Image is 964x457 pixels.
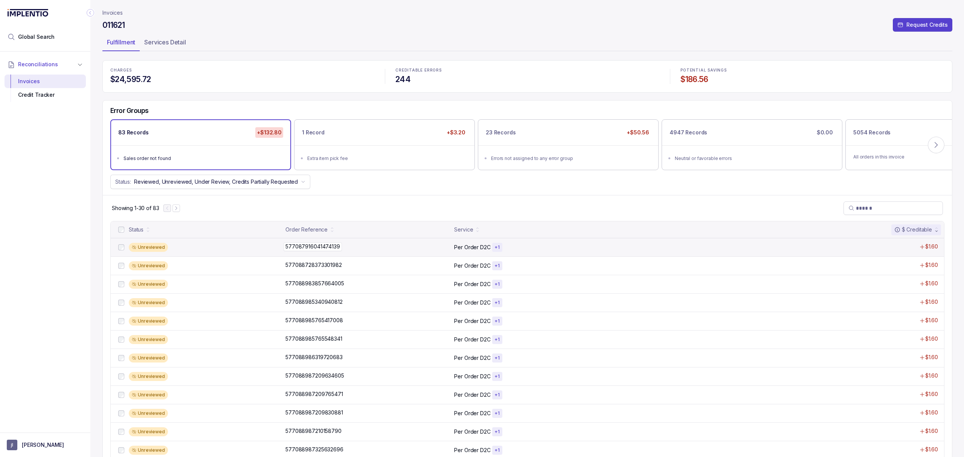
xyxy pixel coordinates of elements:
div: Status [129,226,143,233]
div: Reconciliations [5,73,86,104]
button: Request Credits [893,18,952,32]
p: Per Order D2C [454,410,490,417]
ul: Tab Group [102,36,952,51]
input: checkbox-checkbox [118,355,124,361]
p: 577088985765417008 [285,317,343,324]
p: Per Order D2C [454,280,490,288]
p: Per Order D2C [454,354,490,362]
p: + 1 [494,263,500,269]
p: + 1 [494,300,500,306]
div: Errors not assigned to any error group [491,155,650,162]
p: 577088987325632696 [285,446,343,453]
p: + 1 [494,392,500,398]
p: Fulfillment [107,38,135,47]
div: Unreviewed [129,261,168,270]
span: Global Search [18,33,55,41]
p: $1.60 [925,353,938,361]
p: 577088983857664005 [285,280,344,287]
div: Order Reference [285,226,328,233]
div: Unreviewed [129,280,168,289]
p: 23 Records [486,129,516,136]
a: Invoices [102,9,123,17]
p: 1 Record [302,129,325,136]
p: Per Order D2C [454,262,490,270]
p: $1.60 [925,280,938,287]
p: 577088985765548341 [285,335,342,343]
p: Per Order D2C [454,373,490,380]
div: Neutral or favorable errors [675,155,834,162]
h5: Error Groups [110,107,149,115]
div: Unreviewed [129,353,168,363]
p: $1.60 [925,427,938,435]
p: 83 Records [118,129,149,136]
div: Extra item pick fee [307,155,466,162]
input: checkbox-checkbox [118,318,124,324]
div: Remaining page entries [112,204,159,212]
div: $ Creditable [894,226,932,233]
h4: $186.56 [680,74,944,85]
p: Services Detail [144,38,186,47]
input: checkbox-checkbox [118,244,124,250]
input: checkbox-checkbox [118,337,124,343]
p: $1.60 [925,446,938,453]
p: CREDITABLE ERRORS [395,68,659,73]
input: checkbox-checkbox [118,429,124,435]
p: 4947 Records [670,129,707,136]
span: Reconciliations [18,61,58,68]
input: checkbox-checkbox [118,263,124,269]
p: + 1 [494,429,500,435]
p: 577088987209634605 [285,372,344,379]
p: Reviewed, Unreviewed, Under Review, Credits Partially Requested [134,178,298,186]
p: 577087916041474139 [284,242,342,251]
p: $1.60 [925,298,938,306]
li: Tab Services Detail [140,36,191,51]
p: Per Order D2C [454,244,490,251]
p: + 1 [494,337,500,343]
p: $1.60 [925,335,938,343]
p: $1.60 [925,409,938,416]
p: +$3.20 [445,127,467,138]
div: Unreviewed [129,335,168,344]
p: Per Order D2C [454,336,490,343]
p: + 1 [494,355,500,361]
div: Unreviewed [129,298,168,307]
p: Per Order D2C [454,391,490,399]
p: + 1 [494,318,500,324]
div: Collapse Icon [86,8,95,17]
p: [PERSON_NAME] [22,441,64,449]
p: 577088728373301982 [285,261,342,269]
h4: $24,595.72 [110,74,374,85]
button: Next Page [172,204,180,212]
p: 577088986319720683 [285,353,342,361]
p: Showing 1-30 of 83 [112,204,159,212]
div: Unreviewed [129,372,168,381]
input: checkbox-checkbox [118,373,124,379]
p: 577088987209765471 [285,390,343,398]
button: User initials[PERSON_NAME] [7,440,84,450]
li: Tab Fulfillment [102,36,140,51]
div: Unreviewed [129,446,168,455]
p: +$132.80 [255,127,283,138]
input: checkbox-checkbox [118,447,124,453]
nav: breadcrumb [102,9,123,17]
div: Sales order not found [124,155,282,162]
p: + 1 [494,447,500,453]
p: 577088985340940812 [285,298,342,306]
p: + 1 [494,410,500,416]
h4: 011621 [102,20,125,30]
p: $1.60 [925,243,938,250]
h4: 244 [395,74,659,85]
div: Unreviewed [129,390,168,399]
input: checkbox-checkbox [118,300,124,306]
p: $1.60 [925,261,938,269]
p: + 1 [494,281,500,287]
input: checkbox-checkbox [118,281,124,287]
input: checkbox-checkbox [118,410,124,416]
p: 577088987209830881 [285,409,343,416]
p: $1.60 [925,317,938,324]
p: CHARGES [110,68,374,73]
p: Per Order D2C [454,299,490,306]
div: Unreviewed [129,409,168,418]
p: Per Order D2C [454,428,490,436]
